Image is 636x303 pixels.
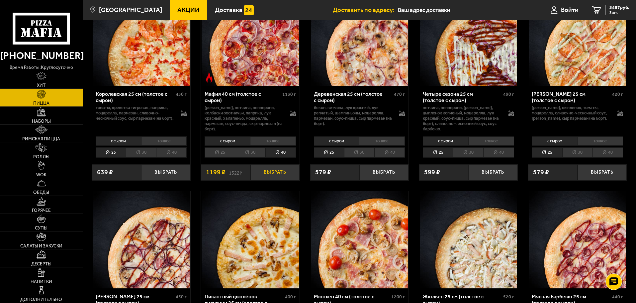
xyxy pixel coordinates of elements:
[35,226,47,230] span: Супы
[93,191,190,288] img: Чикен Барбекю 25 см (толстое с сыром)
[359,136,405,146] li: тонкое
[310,191,409,288] a: Мюнхен 40 см (толстое с сыром)
[229,169,242,176] s: 1322 ₽
[31,279,52,284] span: Напитки
[592,147,623,158] li: 40
[31,262,51,266] span: Десерты
[126,147,156,158] li: 30
[215,7,242,13] span: Доставка
[202,191,299,288] img: Пикантный цыплёнок сулугуни 25 см (толстое с сыром)
[562,147,592,158] li: 30
[468,164,517,181] button: Выбрать
[314,91,393,103] div: Деревенская 25 см (толстое с сыром)
[97,169,113,176] span: 639 ₽
[265,147,296,158] li: 40
[205,91,281,103] div: Мафия 40 см (толстое с сыром)
[314,147,344,158] li: 25
[33,101,49,106] span: Пицца
[532,147,562,158] li: 25
[468,136,514,146] li: тонкое
[423,91,501,103] div: Четыре сезона 25 см (толстое с сыром)
[33,190,49,195] span: Обеды
[250,164,300,181] button: Выбрать
[92,191,191,288] a: Чикен Барбекю 25 см (толстое с сыром)
[96,136,141,146] li: с сыром
[20,244,62,248] span: Салаты и закуски
[96,91,174,103] div: Королевская 25 см (толстое с сыром)
[419,191,518,288] a: Жюльен 25 см (толстое с сыром)
[99,7,162,13] span: [GEOGRAPHIC_DATA]
[314,136,359,146] li: с сыром
[205,147,235,158] li: 25
[20,297,62,302] span: Дополнительно
[205,136,250,146] li: с сыром
[374,147,405,158] li: 40
[333,7,398,13] span: Доставить по адресу:
[609,11,629,15] span: 3 шт.
[453,147,483,158] li: 30
[285,294,296,300] span: 400 г
[532,136,577,146] li: с сыром
[398,4,525,16] input: Ваш адрес доставки
[359,164,409,181] button: Выбрать
[344,147,374,158] li: 30
[394,91,405,97] span: 470 г
[533,169,549,176] span: 579 ₽
[32,119,51,124] span: Наборы
[177,7,200,13] span: Акции
[532,91,610,103] div: [PERSON_NAME] 25 см (толстое с сыром)
[36,173,46,177] span: WOK
[96,105,174,121] p: томаты, креветка тигровая, паприка, моцарелла, пармезан, сливочно-чесночный соус, сыр пармезан (н...
[32,208,51,213] span: Горячее
[612,91,623,97] span: 420 г
[420,191,517,288] img: Жюльен 25 см (толстое с сыром)
[205,105,283,132] p: [PERSON_NAME], ветчина, пепперони, колбаски охотничьи, паприка, лук красный, халапеньо, моцарелла...
[424,169,440,176] span: 599 ₽
[528,191,627,288] a: Мясная Барбекю 25 см (толстое с сыром)
[201,191,300,288] a: Пикантный цыплёнок сулугуни 25 см (толстое с сыром)
[244,5,254,15] img: 15daf4d41897b9f0e9f617042186c801.svg
[609,5,629,10] span: 3497 руб.
[561,7,579,13] span: Войти
[37,83,45,88] span: Хит
[483,147,514,158] li: 40
[235,147,265,158] li: 30
[176,294,187,300] span: 450 г
[22,137,60,141] span: Римская пицца
[423,147,453,158] li: 25
[156,147,187,158] li: 40
[503,91,514,97] span: 490 г
[250,136,296,146] li: тонкое
[315,169,331,176] span: 579 ₽
[141,164,190,181] button: Выбрать
[311,191,408,288] img: Мюнхен 40 см (толстое с сыром)
[578,164,627,181] button: Выбрать
[391,294,405,300] span: 1200 г
[314,105,393,126] p: бекон, ветчина, лук красный, лук репчатый, шампиньоны, моцарелла, пармезан, соус-пицца, сыр парме...
[423,105,501,132] p: ветчина, пепперони, [PERSON_NAME], цыпленок копченый, моцарелла, лук красный, соус-пицца, сыр пар...
[282,91,296,97] span: 1130 г
[532,105,610,121] p: [PERSON_NAME], цыпленок, томаты, моцарелла, сливочно-чесночный соус, [PERSON_NAME], сыр пармезан ...
[141,136,187,146] li: тонкое
[503,294,514,300] span: 520 г
[423,136,468,146] li: с сыром
[33,155,49,159] span: Роллы
[176,91,187,97] span: 450 г
[204,73,214,82] img: Острое блюдо
[612,294,623,300] span: 440 г
[96,147,126,158] li: 25
[577,136,623,146] li: тонкое
[206,169,226,176] span: 1199 ₽
[529,191,626,288] img: Мясная Барбекю 25 см (толстое с сыром)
